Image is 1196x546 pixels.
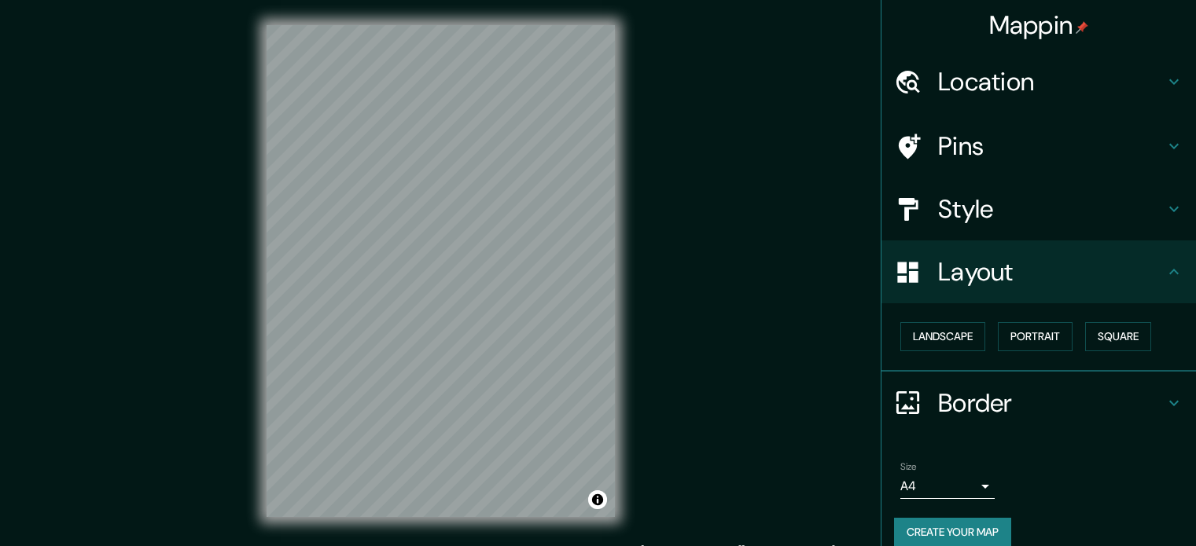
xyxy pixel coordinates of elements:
iframe: Help widget launcher [1056,485,1179,529]
button: Square [1085,322,1151,351]
img: pin-icon.png [1076,21,1088,34]
div: Border [881,372,1196,434]
div: Layout [881,240,1196,303]
div: Pins [881,115,1196,178]
button: Landscape [900,322,985,351]
div: Location [881,50,1196,113]
label: Size [900,460,917,473]
div: Style [881,178,1196,240]
canvas: Map [267,25,615,517]
button: Portrait [998,322,1073,351]
div: A4 [900,474,995,499]
h4: Pins [938,130,1165,162]
button: Toggle attribution [588,490,607,509]
h4: Layout [938,256,1165,288]
h4: Style [938,193,1165,225]
h4: Location [938,66,1165,97]
h4: Mappin [989,9,1089,41]
h4: Border [938,387,1165,419]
